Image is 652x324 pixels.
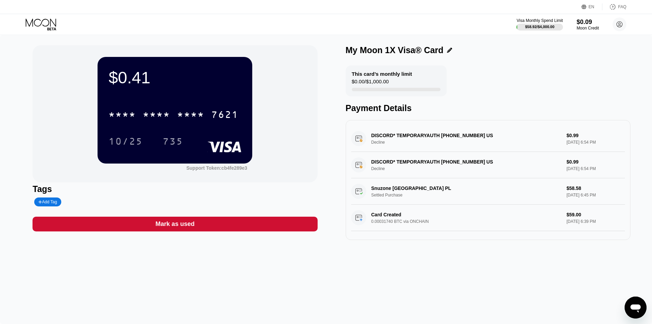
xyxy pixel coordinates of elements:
div: Tags [33,184,317,194]
div: 735 [163,137,183,148]
div: This card’s monthly limit [352,71,412,77]
div: EN [589,4,595,9]
div: Add Tag [38,200,57,204]
div: FAQ [618,4,626,9]
iframe: Schaltfläche zum Öffnen des Messaging-Fensters [625,297,647,319]
div: Support Token:cb4fe289e3 [186,165,247,171]
div: 735 [157,133,188,150]
div: FAQ [602,3,626,10]
div: 10/25 [103,133,148,150]
div: 7621 [211,110,239,121]
div: Payment Details [346,103,630,113]
div: $58.92 / $4,000.00 [525,25,554,29]
div: Visa Monthly Spend Limit$58.92/$4,000.00 [516,18,563,31]
div: Mark as used [155,220,194,228]
div: Add Tag [34,197,61,206]
div: Mark as used [33,217,317,231]
div: Visa Monthly Spend Limit [516,18,563,23]
div: My Moon 1X Visa® Card [346,45,444,55]
div: $0.09 [577,19,599,26]
div: Support Token: cb4fe289e3 [186,165,247,171]
div: $0.00 / $1,000.00 [352,79,389,88]
div: EN [581,3,602,10]
div: $0.09Moon Credit [577,19,599,31]
div: Moon Credit [577,26,599,31]
div: $0.41 [108,68,241,87]
div: 10/25 [108,137,143,148]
